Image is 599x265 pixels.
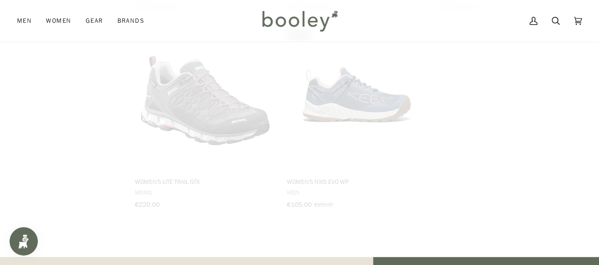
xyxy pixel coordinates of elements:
[17,16,32,26] span: Men
[46,16,71,26] span: Women
[86,16,103,26] span: Gear
[258,7,341,35] img: Booley
[117,16,144,26] span: Brands
[9,227,38,256] iframe: Button to open loyalty program pop-up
